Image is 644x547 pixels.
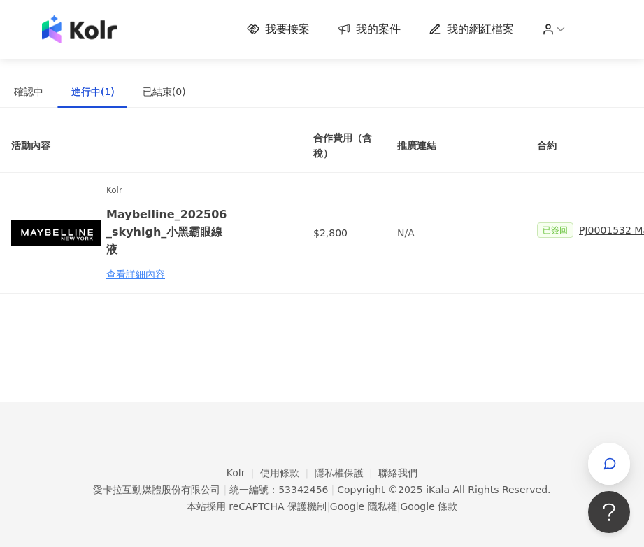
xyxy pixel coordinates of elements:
[14,84,43,99] div: 確認中
[247,22,310,37] a: 我要接案
[331,484,334,495] span: |
[260,467,315,478] a: 使用條款
[229,484,328,495] div: 統一編號：53342456
[223,484,227,495] span: |
[397,225,515,241] p: N/A
[143,84,186,99] div: 已結束(0)
[265,22,310,37] span: 我要接案
[227,467,260,478] a: Kolr
[330,501,397,512] a: Google 隱私權
[302,119,386,173] th: 合作費用（含稅）
[429,22,514,37] a: 我的網紅檔案
[426,484,450,495] a: iKala
[588,491,630,533] iframe: Help Scout Beacon - Open
[447,22,514,37] span: 我的網紅檔案
[93,484,220,495] div: 愛卡拉互動媒體股份有限公司
[106,206,229,258] h6: Maybelline_202506_skyhigh_小黑霸眼線液
[106,267,229,282] div: 查看詳細內容
[386,119,526,173] th: 推廣連結
[337,484,550,495] div: Copyright © 2025 All Rights Reserved.
[356,22,401,37] span: 我的案件
[378,467,417,478] a: 聯絡我們
[327,501,330,512] span: |
[71,84,115,99] div: 進行中(1)
[302,173,386,294] td: $2,800
[42,15,117,43] img: logo
[537,222,573,238] span: 已簽回
[397,501,401,512] span: |
[106,184,229,197] span: Kolr
[11,188,101,278] img: Maybelline
[338,22,401,37] a: 我的案件
[400,501,457,512] a: Google 條款
[315,467,379,478] a: 隱私權保護
[187,498,457,515] span: 本站採用 reCAPTCHA 保護機制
